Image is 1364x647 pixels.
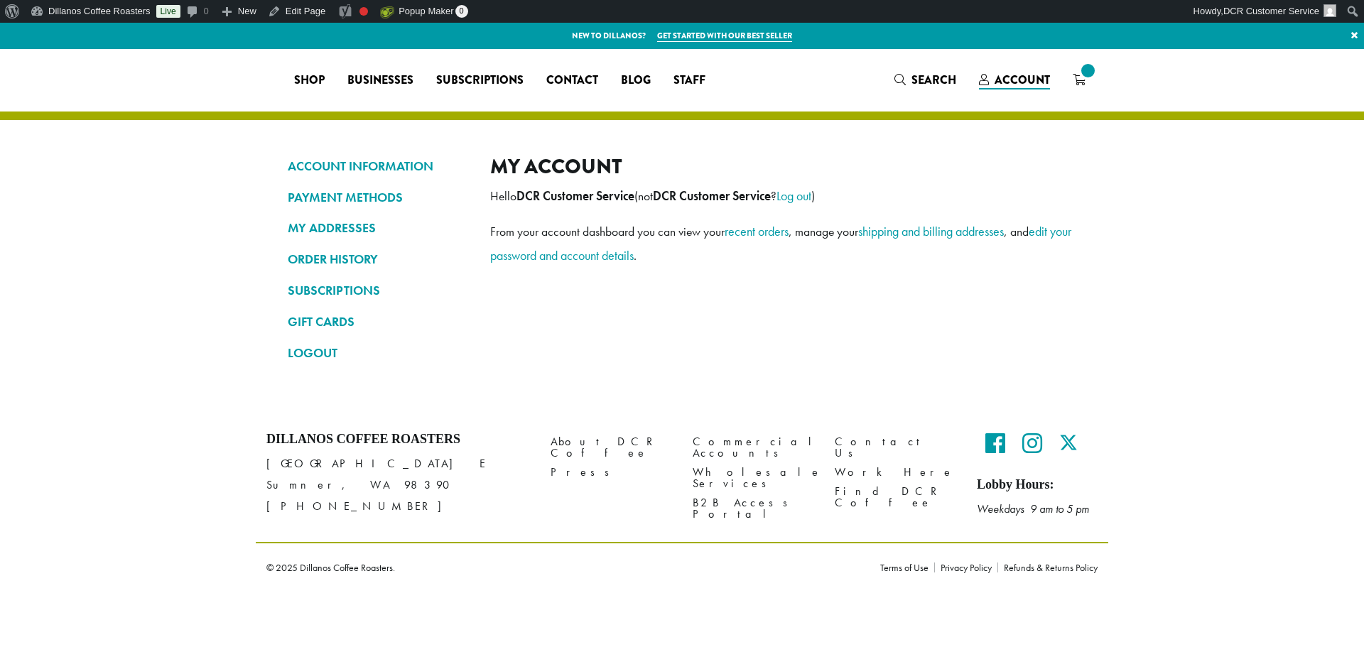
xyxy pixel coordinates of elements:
[455,5,468,18] span: 0
[835,463,956,482] a: Work Here
[934,562,997,572] a: Privacy Policy
[997,562,1098,572] a: Refunds & Returns Policy
[1223,6,1319,16] span: DCR Customer Service
[283,69,336,92] a: Shop
[693,494,813,524] a: B2B Access Portal
[288,154,469,178] a: ACCOUNT INFORMATION
[835,482,956,513] a: Find DCR Coffee
[911,72,956,88] span: Search
[546,72,598,89] span: Contact
[490,219,1076,268] p: From your account dashboard you can view your , manage your , and .
[977,501,1089,516] em: Weekdays 9 am to 5 pm
[673,72,705,89] span: Staff
[347,72,413,89] span: Businesses
[662,69,717,92] a: Staff
[288,154,469,376] nav: Account pages
[995,72,1050,88] span: Account
[359,7,368,16] div: Focus keyphrase not set
[436,72,524,89] span: Subscriptions
[156,5,180,18] a: Live
[490,154,1076,179] h2: My account
[266,453,529,517] p: [GEOGRAPHIC_DATA] E Sumner, WA 98390 [PHONE_NUMBER]
[490,184,1076,208] p: Hello (not ? )
[657,30,792,42] a: Get started with our best seller
[288,185,469,210] a: PAYMENT METHODS
[693,432,813,462] a: Commercial Accounts
[1345,23,1364,48] a: ×
[693,463,813,494] a: Wholesale Services
[776,187,811,204] a: Log out
[653,188,771,204] strong: DCR Customer Service
[858,223,1004,239] a: shipping and billing addresses
[288,341,469,365] a: LOGOUT
[288,216,469,240] a: MY ADDRESSES
[266,432,529,447] h4: Dillanos Coffee Roasters
[621,72,651,89] span: Blog
[725,223,789,239] a: recent orders
[516,188,634,204] strong: DCR Customer Service
[288,278,469,303] a: SUBSCRIPTIONS
[880,562,934,572] a: Terms of Use
[883,68,968,92] a: Search
[294,72,325,89] span: Shop
[835,432,956,462] a: Contact Us
[288,247,469,271] a: ORDER HISTORY
[266,562,859,572] p: © 2025 Dillanos Coffee Roasters.
[551,432,671,462] a: About DCR Coffee
[288,310,469,334] a: GIFT CARDS
[551,463,671,482] a: Press
[977,477,1098,493] h5: Lobby Hours:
